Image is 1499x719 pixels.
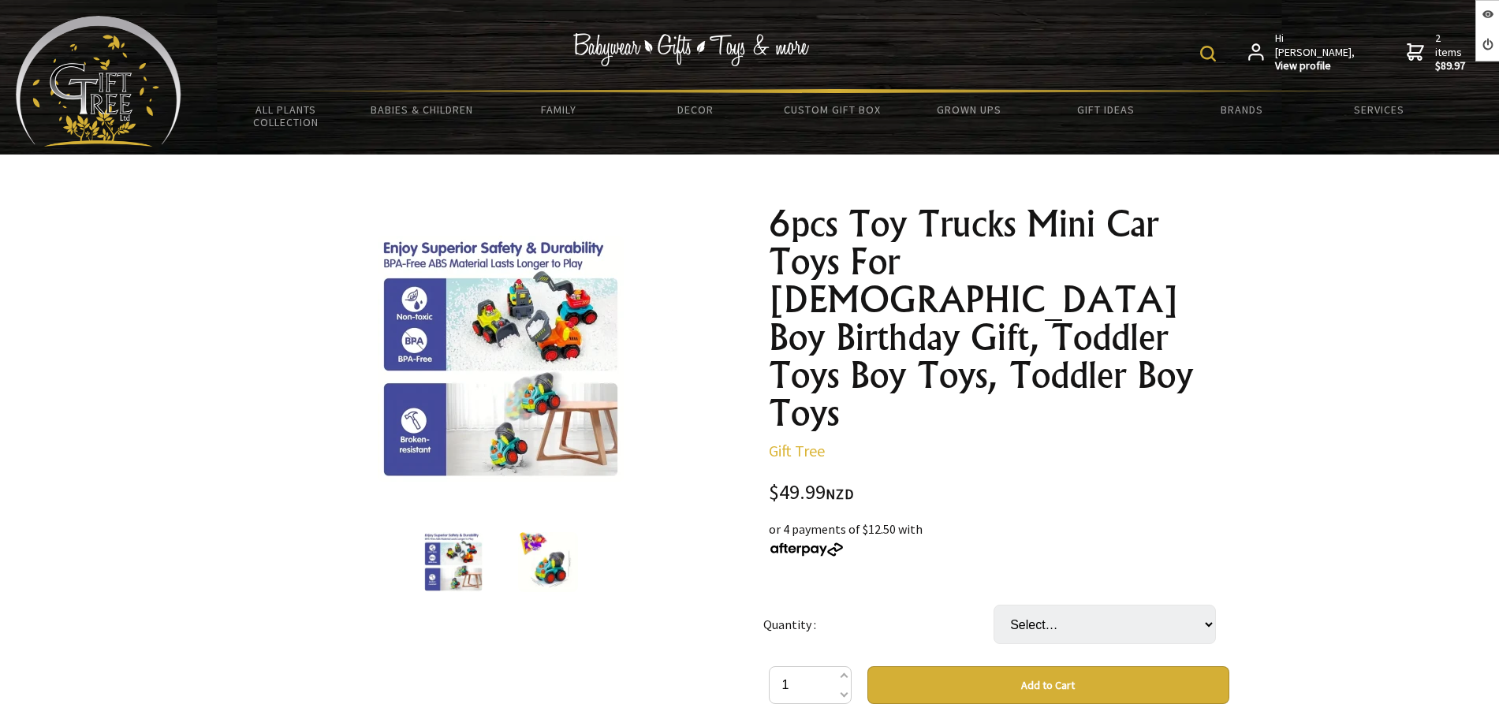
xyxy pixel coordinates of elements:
div: or 4 payments of $12.50 with [769,520,1229,557]
a: 2 items$89.97 [1407,32,1467,73]
a: Hi [PERSON_NAME],View profile [1248,32,1356,73]
a: Custom Gift Box [764,93,901,126]
img: 6pcs Toy Trucks Mini Car Toys For 2 Year Old Boy Birthday Gift, Toddler Toys Boy Toys, Toddler Bo... [378,236,624,482]
a: Decor [627,93,763,126]
h1: 6pcs Toy Trucks Mini Car Toys For [DEMOGRAPHIC_DATA] Boy Birthday Gift, Toddler Toys Boy Toys, To... [769,205,1229,432]
td: Quantity : [763,583,994,666]
img: Babyware - Gifts - Toys and more... [16,16,181,147]
span: 2 items [1435,31,1467,73]
a: Services [1311,93,1447,126]
a: Grown Ups [901,93,1037,126]
img: 6pcs Toy Trucks Mini Car Toys For 2 Year Old Boy Birthday Gift, Toddler Toys Boy Toys, Toddler Bo... [518,532,578,592]
button: Add to Cart [867,666,1229,704]
img: 6pcs Toy Trucks Mini Car Toys For 2 Year Old Boy Birthday Gift, Toddler Toys Boy Toys, Toddler Bo... [423,532,483,592]
strong: $89.97 [1435,59,1467,73]
a: Babies & Children [354,93,490,126]
span: Hi [PERSON_NAME], [1275,32,1356,73]
img: product search [1200,46,1216,61]
a: Gift Tree [769,441,825,460]
span: NZD [826,485,854,503]
a: All Plants Collection [218,93,354,139]
div: $49.99 [769,482,1229,504]
strong: View profile [1275,59,1356,73]
a: Brands [1174,93,1311,126]
img: Babywear - Gifts - Toys & more [572,33,809,66]
img: Afterpay [769,542,845,557]
a: Family [490,93,627,126]
a: Gift Ideas [1037,93,1173,126]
